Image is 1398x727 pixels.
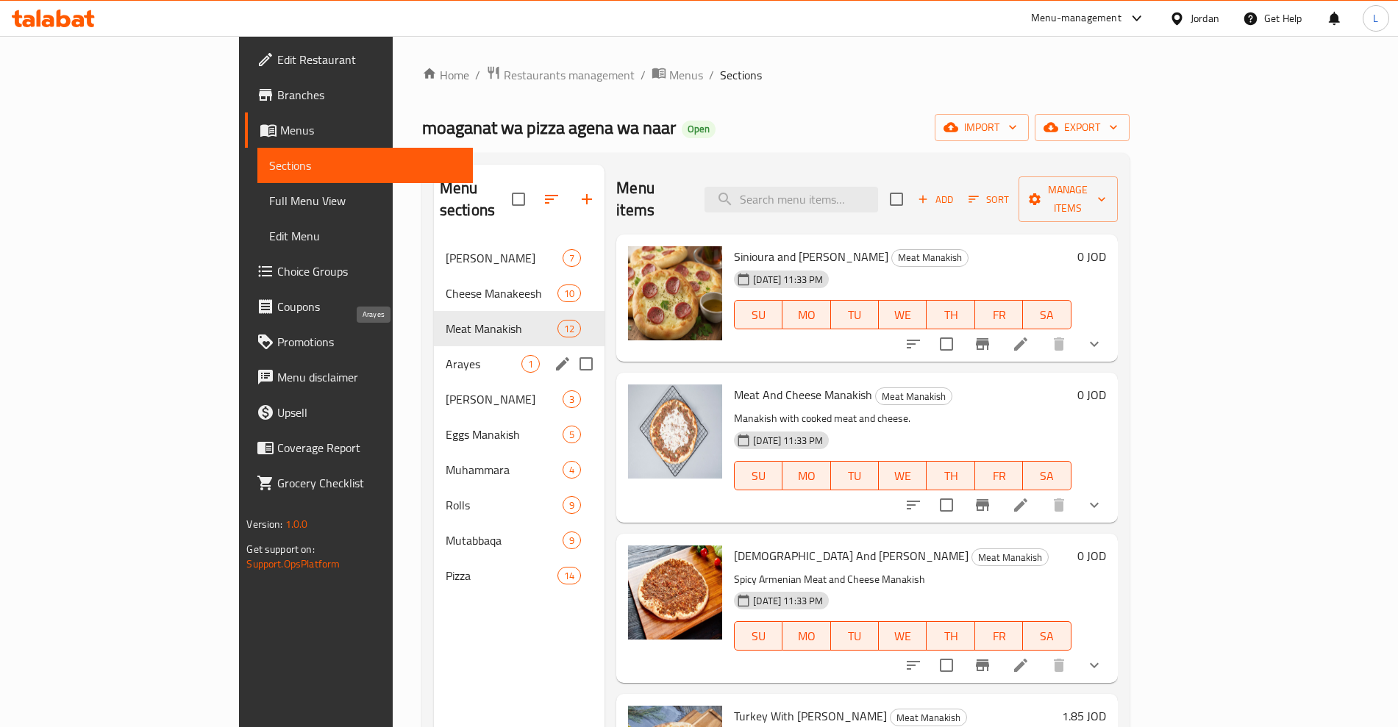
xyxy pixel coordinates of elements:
img: Sinioura and Cheese Manakish [628,246,722,340]
span: TH [932,465,969,487]
span: L [1373,10,1378,26]
span: Version: [246,515,282,534]
p: Manakish with cooked meat and cheese. [734,409,1071,428]
button: show more [1077,326,1112,362]
span: WE [885,304,921,326]
span: Select section [881,184,912,215]
span: [DATE] 11:33 PM [747,434,829,448]
button: delete [1041,326,1077,362]
span: Menu disclaimer [277,368,460,386]
div: items [557,320,581,337]
div: items [557,567,581,584]
div: Mutabbaqa9 [434,523,605,558]
span: TH [932,304,969,326]
a: Promotions [245,324,472,359]
div: Rolls [446,496,563,514]
button: show more [1077,487,1112,523]
button: TU [831,621,879,651]
button: SU [734,621,782,651]
span: [PERSON_NAME] [446,390,563,408]
button: Branch-specific-item [965,648,1000,683]
nav: breadcrumb [422,65,1130,85]
span: Eggs Manakish [446,426,563,443]
span: Open [682,123,716,135]
button: TU [831,300,879,329]
span: 10 [558,287,580,301]
button: Add section [569,182,605,217]
a: Support.OpsPlatform [246,554,340,573]
span: SU [741,304,777,326]
span: 1.0.0 [285,515,308,534]
span: Meat And Cheese Manakish [734,384,872,406]
span: SU [741,626,777,647]
span: Muhammara [446,461,563,479]
span: 7 [563,251,580,265]
a: Edit Menu [257,218,472,254]
span: Full Menu View [269,192,460,209]
div: items [521,355,540,373]
div: Meat Manakish [890,709,967,726]
div: Arayes1edit [434,346,605,382]
span: Meat Manakish [876,388,952,405]
span: SA [1029,465,1065,487]
span: 3 [563,393,580,407]
span: Sections [269,157,460,174]
a: Edit Restaurant [245,42,472,77]
span: MO [788,304,824,326]
button: Branch-specific-item [965,487,1000,523]
div: Jordan [1191,10,1219,26]
a: Menus [245,112,472,148]
span: import [946,118,1017,137]
span: Sort items [959,188,1019,211]
a: Sections [257,148,472,183]
img: Armenian And Cheese Manakish [628,545,722,640]
span: Coupons [277,298,460,315]
span: SA [1029,626,1065,647]
span: moaganat wa pizza agena wa naar [422,111,676,144]
button: WE [879,300,927,329]
span: Edit Menu [269,227,460,245]
span: FR [981,304,1017,326]
h2: Menu sections [440,177,512,221]
button: TH [927,300,974,329]
span: Add item [912,188,959,211]
span: Grocery Checklist [277,474,460,492]
span: Mutabbaqa [446,531,563,549]
h6: 1.85 JOD [1062,706,1106,726]
h2: Menu items [616,177,687,221]
a: Upsell [245,395,472,430]
a: Coverage Report [245,430,472,465]
span: WE [885,465,921,487]
span: Menus [669,66,703,84]
div: Meat Manakish [891,249,969,267]
span: [DATE] 11:33 PM [747,594,829,608]
div: [PERSON_NAME]7 [434,240,605,276]
span: 12 [558,322,580,336]
span: Upsell [277,404,460,421]
div: Eggs Manakish5 [434,417,605,452]
button: edit [552,353,574,375]
span: FR [981,465,1017,487]
span: Menus [280,121,460,139]
li: / [641,66,646,84]
button: TH [927,461,974,490]
button: delete [1041,487,1077,523]
div: [PERSON_NAME]3 [434,382,605,417]
img: Meat And Cheese Manakish [628,384,722,479]
button: WE [879,461,927,490]
button: show more [1077,648,1112,683]
a: Choice Groups [245,254,472,289]
div: Meat Manakish12 [434,311,605,346]
span: Coverage Report [277,439,460,456]
span: [PERSON_NAME] [446,249,563,267]
p: Spicy Armenian Meat and Cheese Manakish [734,570,1071,589]
span: MO [788,465,824,487]
button: SU [734,461,782,490]
button: FR [975,300,1023,329]
span: MO [788,626,824,647]
button: Add [912,188,959,211]
div: Pizza [446,567,557,584]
